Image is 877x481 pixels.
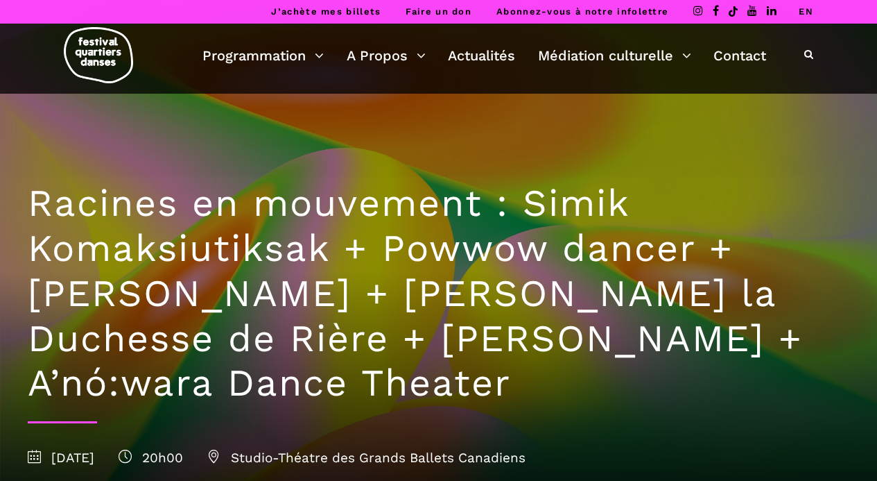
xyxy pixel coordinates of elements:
a: J’achète mes billets [271,6,381,17]
a: Médiation culturelle [538,44,691,67]
img: logo-fqd-med [64,27,133,83]
a: Faire un don [406,6,471,17]
a: Actualités [448,44,515,67]
a: Programmation [202,44,324,67]
span: [DATE] [28,450,94,466]
span: Studio-Théatre des Grands Ballets Canadiens [207,450,526,466]
a: Abonnez-vous à notre infolettre [496,6,668,17]
a: EN [799,6,813,17]
a: Contact [713,44,766,67]
span: 20h00 [119,450,183,466]
a: A Propos [347,44,426,67]
h1: Racines en mouvement : Simik Komaksiutiksak + Powwow dancer + [PERSON_NAME] + [PERSON_NAME] la Du... [28,181,849,406]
